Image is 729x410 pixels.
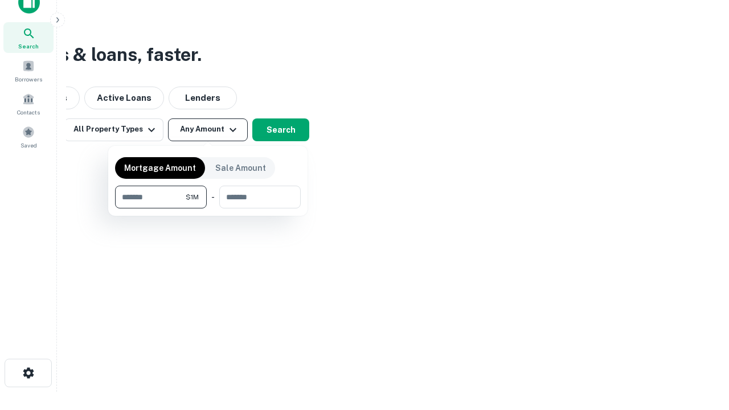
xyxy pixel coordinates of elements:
[186,192,199,202] span: $1M
[124,162,196,174] p: Mortgage Amount
[672,319,729,374] iframe: Chat Widget
[211,186,215,208] div: -
[215,162,266,174] p: Sale Amount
